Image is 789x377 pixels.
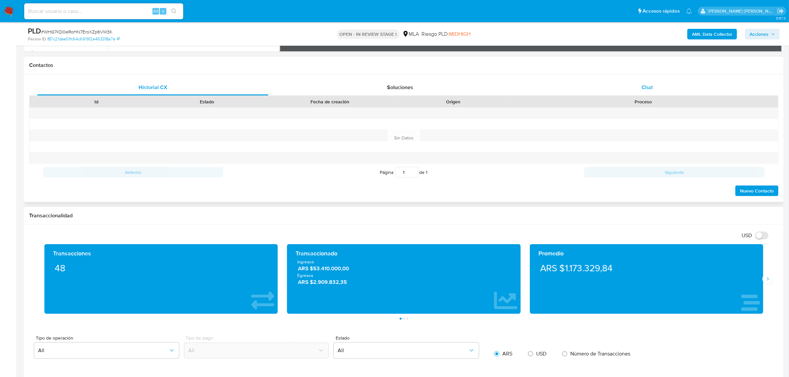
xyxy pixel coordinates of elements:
[692,29,732,39] b: AML Data Collector
[686,8,692,14] a: Notificaciones
[387,83,413,91] span: Soluciones
[687,29,737,39] button: AML Data Collector
[402,30,419,38] div: MLA
[740,186,774,195] span: Nuevo Contacto
[403,98,504,105] div: Origen
[584,167,764,178] button: Siguiente
[776,16,786,21] span: 3.157.3
[643,8,680,15] span: Accesos rápidos
[426,169,428,176] span: 1
[162,8,164,14] span: s
[28,36,46,42] b: Person ID
[777,8,784,15] a: Salir
[167,7,181,16] button: search-icon
[156,98,257,105] div: Estado
[29,212,778,219] h1: Transaccionalidad
[750,29,768,39] span: Acciones
[43,167,223,178] button: Anterior
[267,98,393,105] div: Fecha de creación
[642,83,653,91] span: Chat
[380,167,428,178] span: Página de
[47,36,120,42] a: f87c21dee01fc64c6919f2e453318a7e
[41,28,112,35] span: # WHG7KD0eRoHN7EroXZp6VW3K
[513,98,773,105] div: Proceso
[28,26,41,36] b: PLD
[735,186,778,196] button: Nuevo Contacto
[24,7,183,16] input: Buscar usuario o caso...
[29,62,778,69] h1: Contactos
[449,30,471,38] span: MIDHIGH
[422,30,471,38] span: Riesgo PLD:
[153,8,158,14] span: Alt
[708,8,775,14] p: mayra.pernia@mercadolibre.com
[139,83,167,91] span: Historial CX
[337,29,400,39] p: OPEN - IN REVIEW STAGE I
[745,29,780,39] button: Acciones
[46,98,147,105] div: Id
